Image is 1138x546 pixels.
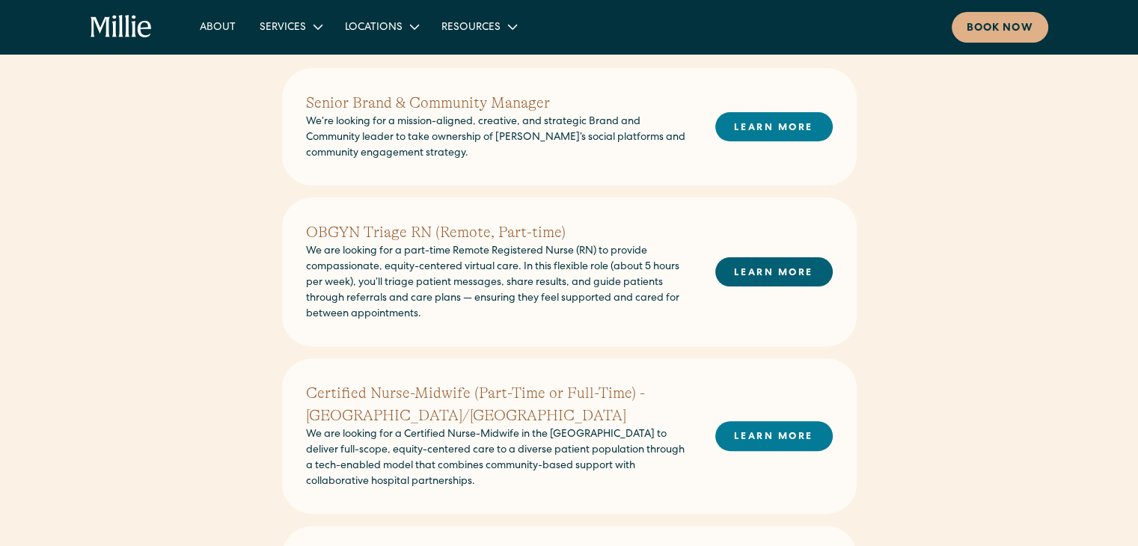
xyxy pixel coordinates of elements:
[715,257,833,286] a: LEARN MORE
[188,14,248,39] a: About
[306,244,691,322] p: We are looking for a part-time Remote Registered Nurse (RN) to provide compassionate, equity-cent...
[429,14,527,39] div: Resources
[260,20,306,36] div: Services
[306,114,691,162] p: We’re looking for a mission-aligned, creative, and strategic Brand and Community leader to take o...
[91,15,153,39] a: home
[333,14,429,39] div: Locations
[345,20,403,36] div: Locations
[952,12,1048,43] a: Book now
[306,427,691,490] p: We are looking for a Certified Nurse-Midwife in the [GEOGRAPHIC_DATA] to deliver full-scope, equi...
[715,421,833,450] a: LEARN MORE
[715,112,833,141] a: LEARN MORE
[441,20,501,36] div: Resources
[967,21,1033,37] div: Book now
[306,382,691,427] h2: Certified Nurse-Midwife (Part-Time or Full-Time) - [GEOGRAPHIC_DATA]/[GEOGRAPHIC_DATA]
[306,221,691,244] h2: OBGYN Triage RN (Remote, Part-time)
[306,92,691,114] h2: Senior Brand & Community Manager
[248,14,333,39] div: Services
